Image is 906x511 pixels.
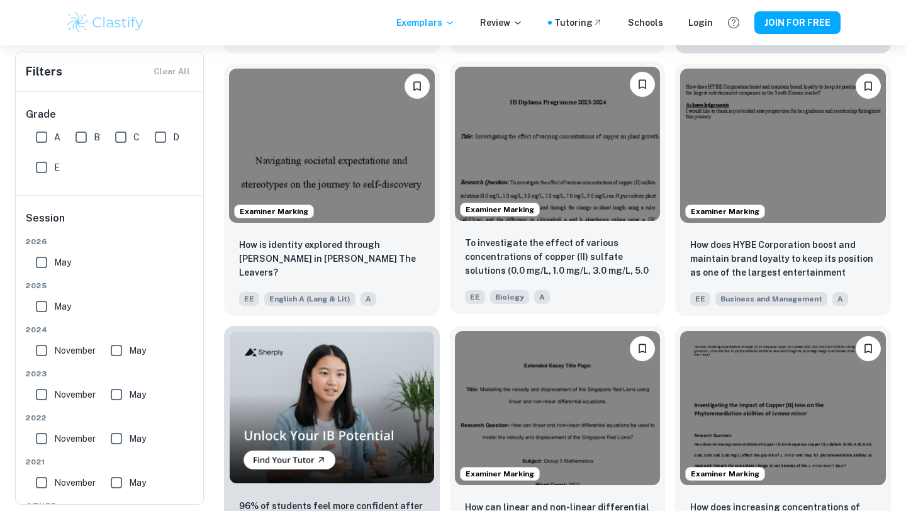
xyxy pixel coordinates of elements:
[686,468,764,480] span: Examiner Marking
[465,290,485,304] span: EE
[856,336,881,361] button: Please log in to bookmark exemplars
[361,292,376,306] span: A
[26,107,194,122] h6: Grade
[461,204,539,215] span: Examiner Marking
[26,211,194,236] h6: Session
[239,292,259,306] span: EE
[630,336,655,361] button: Please log in to bookmark exemplars
[26,412,194,424] span: 2022
[680,331,886,485] img: Biology EE example thumbnail: How does increasing concentrations of co
[675,64,891,316] a: Examiner MarkingPlease log in to bookmark exemplarsHow does HYBE Corporation boost and maintain b...
[26,324,194,335] span: 2024
[490,290,529,304] span: Biology
[54,255,71,269] span: May
[54,344,96,357] span: November
[690,292,710,306] span: EE
[26,280,194,291] span: 2025
[54,432,96,446] span: November
[94,130,100,144] span: B
[450,64,666,316] a: Examiner MarkingPlease log in to bookmark exemplarsTo investigate the effect of various concentra...
[688,16,713,30] a: Login
[54,388,96,401] span: November
[690,238,876,281] p: How does HYBE Corporation boost and maintain brand loyalty to keep its position as one of the lar...
[754,11,841,34] button: JOIN FOR FREE
[856,74,881,99] button: Please log in to bookmark exemplars
[54,300,71,313] span: May
[534,290,550,304] span: A
[239,238,425,279] p: How is identity explored through Deming Guo in Lisa Ko’s The Leavers?
[628,16,663,30] a: Schools
[26,236,194,247] span: 2026
[455,331,661,485] img: Maths EE example thumbnail: How can linear and non-linear differenti
[235,206,313,217] span: Examiner Marking
[133,130,140,144] span: C
[224,64,440,316] a: Examiner MarkingPlease log in to bookmark exemplarsHow is identity explored through Deming Guo in...
[173,130,179,144] span: D
[264,292,355,306] span: English A (Lang & Lit)
[396,16,455,30] p: Exemplars
[405,74,430,99] button: Please log in to bookmark exemplars
[129,432,146,446] span: May
[465,236,651,279] p: To investigate the effect of various concentrations of copper (II) sulfate solutions (0.0 mg/L, 1...
[26,368,194,379] span: 2023
[715,292,827,306] span: Business and Management
[686,206,764,217] span: Examiner Marking
[229,69,435,223] img: English A (Lang & Lit) EE example thumbnail: How is identity explored through Deming
[832,292,848,306] span: A
[54,476,96,490] span: November
[54,130,60,144] span: A
[461,468,539,480] span: Examiner Marking
[723,12,744,33] button: Help and Feedback
[26,456,194,468] span: 2021
[455,67,661,221] img: Biology EE example thumbnail: To investigate the effect of various con
[54,160,60,174] span: E
[680,69,886,223] img: Business and Management EE example thumbnail: How does HYBE Corporation boost and main
[65,10,145,35] img: Clastify logo
[129,388,146,401] span: May
[229,331,435,484] img: Thumbnail
[26,63,62,81] h6: Filters
[554,16,603,30] a: Tutoring
[129,344,146,357] span: May
[480,16,523,30] p: Review
[129,476,146,490] span: May
[630,72,655,97] button: Please log in to bookmark exemplars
